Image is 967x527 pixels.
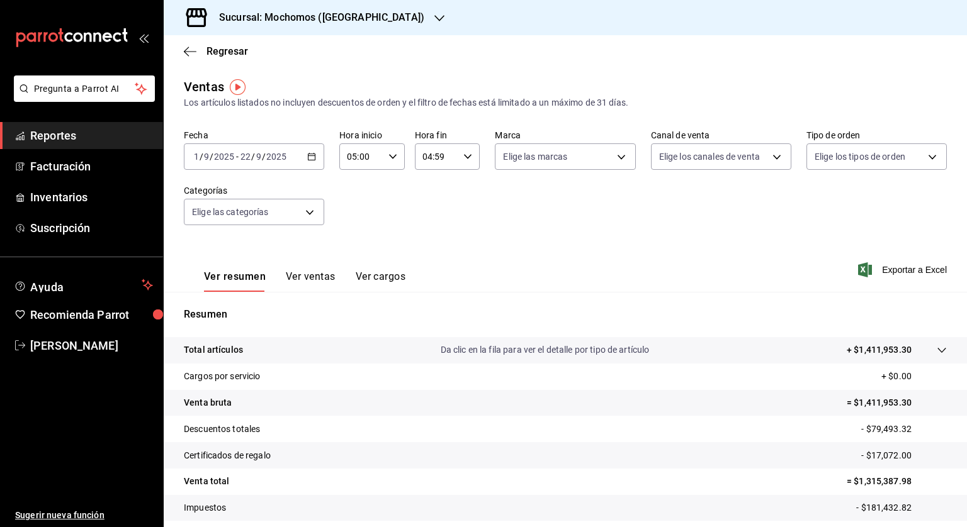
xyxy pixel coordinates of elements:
button: Ver ventas [286,270,336,292]
span: Recomienda Parrot [30,306,153,323]
span: Ayuda [30,277,137,292]
label: Hora fin [415,131,480,140]
span: Elige los tipos de orden [815,150,905,163]
label: Categorías [184,186,324,195]
label: Canal de venta [651,131,791,140]
span: [PERSON_NAME] [30,337,153,354]
button: Regresar [184,45,248,57]
button: Ver resumen [204,270,266,292]
p: + $0.00 [881,370,947,383]
button: Pregunta a Parrot AI [14,75,155,102]
p: Venta total [184,475,229,488]
span: / [251,152,255,162]
span: Suscripción [30,219,153,236]
p: Impuestos [184,501,226,514]
p: Descuentos totales [184,423,260,436]
h3: Sucursal: Mochomos ([GEOGRAPHIC_DATA]) [209,10,424,25]
p: Total artículos [184,343,243,357]
input: -- [193,152,200,162]
p: + $1,411,953.30 [847,343,912,357]
input: -- [256,152,262,162]
span: Elige las categorías [192,206,269,218]
span: / [200,152,203,162]
span: / [210,152,213,162]
p: Resumen [184,307,947,322]
p: Venta bruta [184,396,232,409]
span: - [236,152,239,162]
span: Facturación [30,158,153,175]
span: Elige los canales de venta [659,150,760,163]
label: Fecha [184,131,324,140]
a: Pregunta a Parrot AI [9,91,155,104]
span: Inventarios [30,189,153,206]
div: Los artículos listados no incluyen descuentos de orden y el filtro de fechas está limitado a un m... [184,96,947,109]
p: - $79,493.32 [861,423,947,436]
span: Regresar [206,45,248,57]
img: Tooltip marker [230,79,246,95]
input: -- [240,152,251,162]
p: Da clic en la fila para ver el detalle por tipo de artículo [441,343,650,357]
button: Ver cargos [356,270,406,292]
p: = $1,315,387.98 [847,475,947,488]
p: - $181,432.82 [856,501,947,514]
span: Pregunta a Parrot AI [34,82,135,96]
input: ---- [213,152,235,162]
label: Hora inicio [339,131,405,140]
label: Marca [495,131,635,140]
div: Ventas [184,77,224,96]
label: Tipo de orden [806,131,947,140]
input: ---- [266,152,287,162]
div: navigation tabs [204,270,405,292]
button: open_drawer_menu [139,33,149,43]
input: -- [203,152,210,162]
p: - $17,072.00 [861,449,947,462]
span: Elige las marcas [503,150,567,163]
p: Certificados de regalo [184,449,271,462]
p: = $1,411,953.30 [847,396,947,409]
span: Sugerir nueva función [15,509,153,522]
span: Reportes [30,127,153,144]
span: / [262,152,266,162]
p: Cargos por servicio [184,370,261,383]
button: Exportar a Excel [861,262,947,277]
